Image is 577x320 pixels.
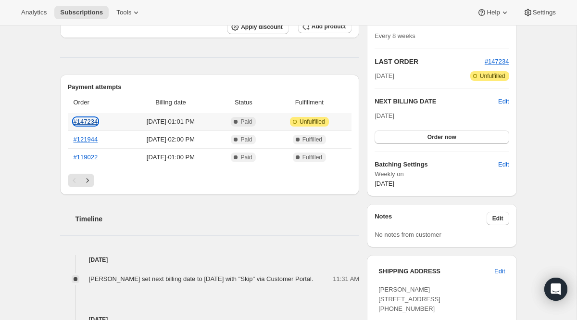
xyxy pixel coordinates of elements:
[498,97,509,106] button: Edit
[81,174,94,187] button: Next
[302,154,322,161] span: Fulfilled
[273,98,346,107] span: Fulfillment
[533,9,556,16] span: Settings
[111,6,147,19] button: Tools
[375,97,498,106] h2: NEXT BILLING DATE
[15,6,52,19] button: Analytics
[240,118,252,126] span: Paid
[74,136,98,143] a: #121944
[60,255,360,265] h4: [DATE]
[60,9,103,16] span: Subscriptions
[492,157,514,172] button: Edit
[220,98,267,107] span: Status
[375,212,487,225] h3: Notes
[485,58,509,65] a: #147234
[375,112,394,119] span: [DATE]
[485,57,509,66] button: #147234
[74,154,98,161] a: #119022
[375,180,394,187] span: [DATE]
[544,278,567,301] div: Open Intercom Messenger
[241,23,283,31] span: Apply discount
[378,286,440,312] span: [PERSON_NAME] [STREET_ADDRESS] [PHONE_NUMBER]
[127,98,214,107] span: Billing date
[375,32,415,39] span: Every 8 weeks
[375,231,441,238] span: No notes from customer
[127,135,214,144] span: [DATE] · 02:00 PM
[54,6,109,19] button: Subscriptions
[240,154,252,161] span: Paid
[487,212,509,225] button: Edit
[517,6,562,19] button: Settings
[487,9,500,16] span: Help
[68,174,352,187] nav: Pagination
[375,130,509,144] button: Order now
[300,118,325,126] span: Unfulfilled
[68,92,125,113] th: Order
[240,136,252,143] span: Paid
[489,264,511,279] button: Edit
[427,133,456,141] span: Order now
[127,117,214,127] span: [DATE] · 01:01 PM
[75,214,360,224] h2: Timeline
[227,20,288,34] button: Apply discount
[74,118,98,125] a: #147234
[471,6,515,19] button: Help
[375,71,394,81] span: [DATE]
[378,267,494,276] h3: SHIPPING ADDRESS
[375,160,498,169] h6: Batching Settings
[302,136,322,143] span: Fulfilled
[498,160,509,169] span: Edit
[480,72,505,80] span: Unfulfilled
[21,9,47,16] span: Analytics
[312,23,346,30] span: Add product
[375,169,509,179] span: Weekly on
[333,274,359,284] span: 11:31 AM
[89,275,314,282] span: [PERSON_NAME] set next billing date to [DATE] with "Skip" via Customer Portal.
[375,57,485,66] h2: LAST ORDER
[298,20,351,33] button: Add product
[494,267,505,276] span: Edit
[127,153,214,162] span: [DATE] · 01:00 PM
[492,215,503,222] span: Edit
[68,82,352,92] h2: Payment attempts
[116,9,131,16] span: Tools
